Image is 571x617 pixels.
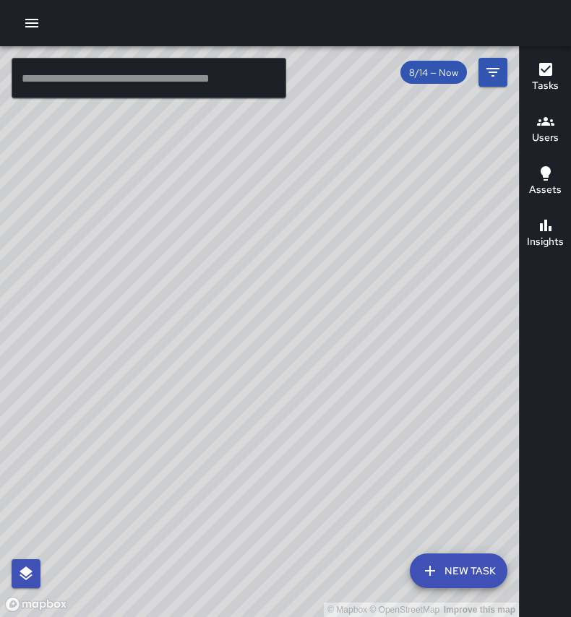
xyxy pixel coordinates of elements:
[529,182,562,198] h6: Assets
[532,130,559,146] h6: Users
[410,553,507,588] button: New Task
[520,156,571,208] button: Assets
[520,208,571,260] button: Insights
[478,58,507,87] button: Filters
[520,52,571,104] button: Tasks
[532,78,559,94] h6: Tasks
[520,104,571,156] button: Users
[527,234,564,250] h6: Insights
[400,66,467,79] span: 8/14 — Now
